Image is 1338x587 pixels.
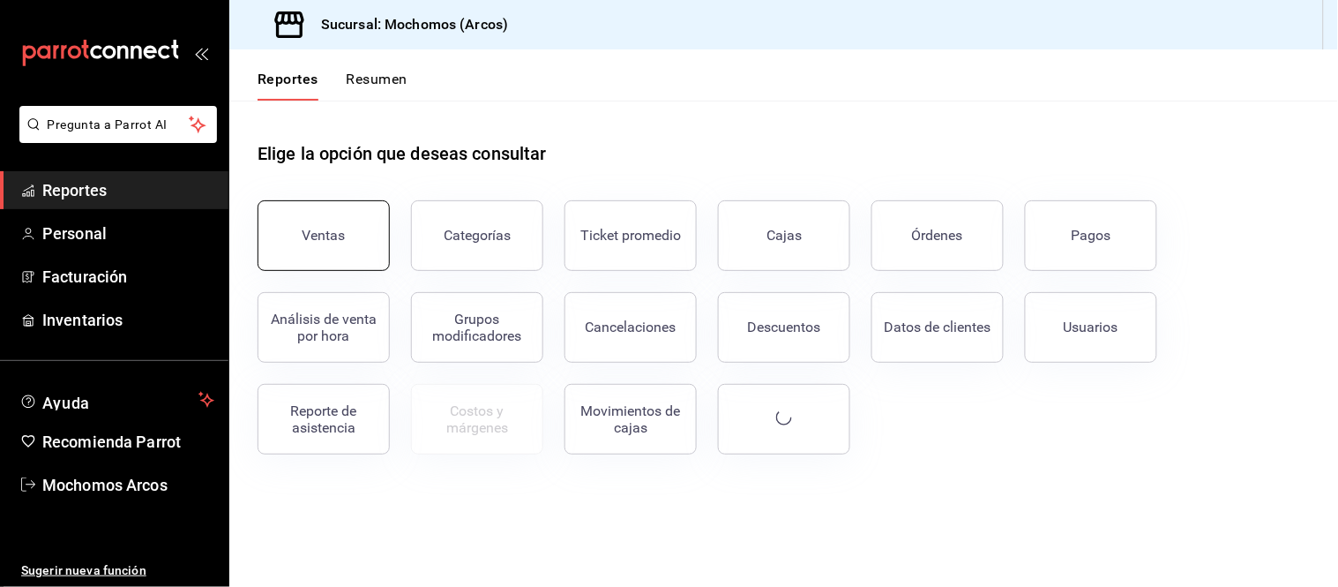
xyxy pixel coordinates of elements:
div: Usuarios [1064,319,1118,335]
button: Cajas [718,200,850,271]
div: Pagos [1072,227,1111,244]
div: navigation tabs [258,71,407,101]
div: Cajas [766,227,802,244]
button: Categorías [411,200,543,271]
div: Categorías [444,227,511,244]
span: Inventarios [42,308,214,332]
button: Órdenes [871,200,1004,271]
button: Reportes [258,71,318,101]
span: Ayuda [42,389,191,410]
button: Ventas [258,200,390,271]
a: Pregunta a Parrot AI [12,128,217,147]
span: Sugerir nueva función [21,561,214,580]
button: Resumen [347,71,407,101]
div: Reporte de asistencia [269,403,378,436]
button: Pagos [1025,200,1157,271]
div: Ventas [303,227,346,244]
div: Análisis de venta por hora [269,311,378,344]
div: Grupos modificadores [422,311,532,344]
button: Descuentos [718,292,850,363]
button: Reporte de asistencia [258,384,390,455]
div: Ticket promedio [580,227,681,244]
h1: Elige la opción que deseas consultar [258,140,547,167]
span: Recomienda Parrot [42,430,214,454]
div: Descuentos [748,319,821,335]
span: Reportes [42,178,214,202]
div: Datos de clientes [885,319,991,335]
button: Contrata inventarios para ver este reporte [411,384,543,455]
div: Movimientos de cajas [576,403,685,436]
button: Análisis de venta por hora [258,292,390,363]
div: Órdenes [912,227,963,244]
button: Movimientos de cajas [564,384,697,455]
span: Personal [42,222,214,245]
h3: Sucursal: Mochomos (Arcos) [307,14,508,35]
button: Ticket promedio [564,200,697,271]
button: Usuarios [1025,292,1157,363]
button: open_drawer_menu [194,46,208,60]
span: Facturación [42,265,214,289]
span: Mochomos Arcos [42,473,214,497]
button: Grupos modificadores [411,292,543,363]
button: Pregunta a Parrot AI [19,106,217,143]
button: Cancelaciones [564,292,697,363]
button: Datos de clientes [871,292,1004,363]
div: Costos y márgenes [422,403,532,436]
span: Pregunta a Parrot AI [48,116,190,134]
div: Cancelaciones [586,319,676,335]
